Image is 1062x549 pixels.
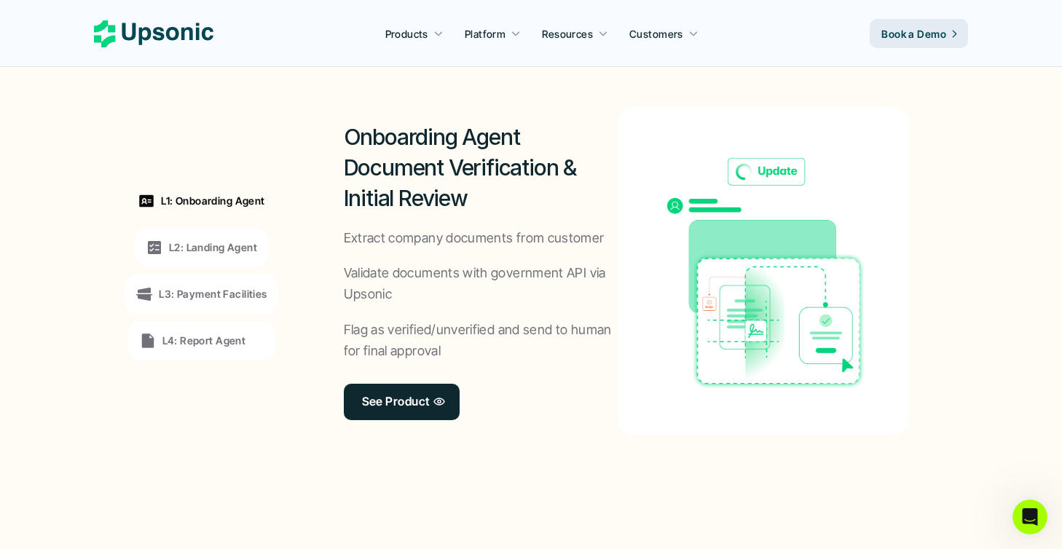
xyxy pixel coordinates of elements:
[344,228,605,249] p: Extract company documents from customer
[159,286,267,301] p: L3: Payment Facilities
[344,384,460,420] a: See Product
[169,240,257,255] p: L2: Landing Agent
[377,20,452,47] a: Products
[344,263,619,305] p: Validate documents with government API via Upsonic
[881,26,946,42] p: Book a Demo
[629,26,683,42] p: Customers
[385,26,428,42] p: Products
[344,320,619,362] p: Flag as verified/unverified and send to human for final approval
[1012,499,1047,534] iframe: Intercom live chat
[870,19,968,48] a: Book a Demo
[162,333,246,348] p: L4: Report Agent
[344,122,619,213] h2: Onboarding Agent Document Verification & Initial Review
[465,26,506,42] p: Platform
[161,193,264,208] p: L1: Onboarding Agent
[362,391,430,412] p: See Product
[542,26,593,42] p: Resources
